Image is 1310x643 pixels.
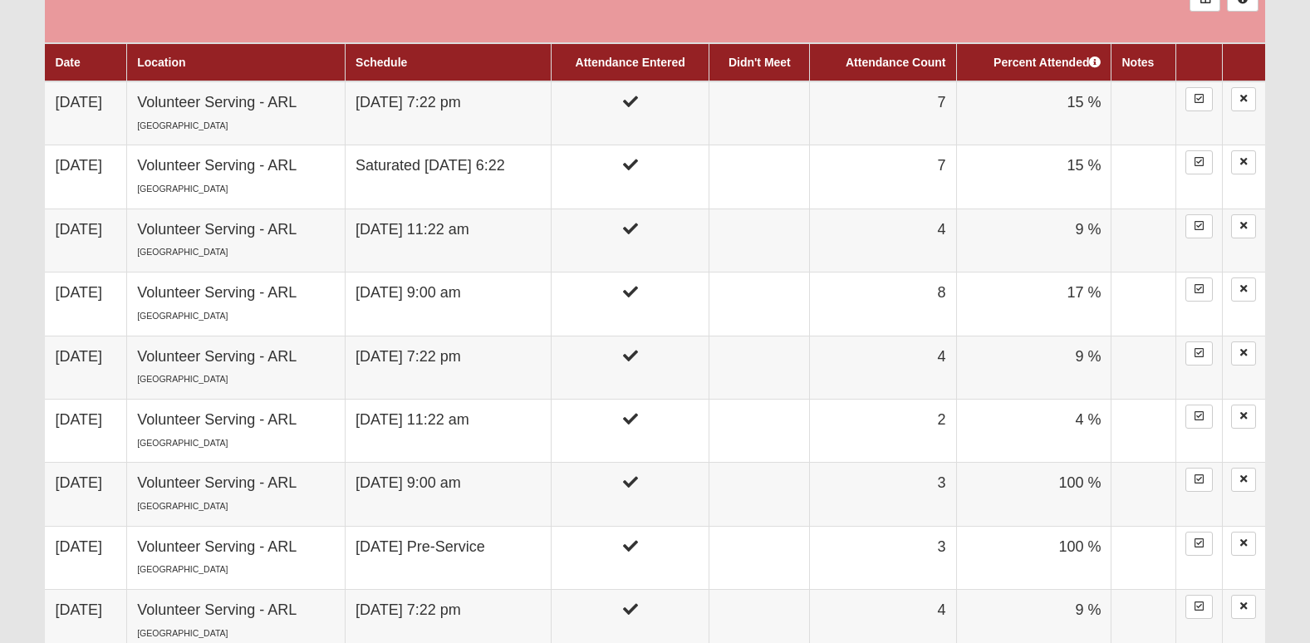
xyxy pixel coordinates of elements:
[356,56,407,69] a: Schedule
[346,526,552,589] td: [DATE] Pre-Service
[956,526,1111,589] td: 100 %
[810,399,956,462] td: 2
[45,81,126,145] td: [DATE]
[137,438,228,448] small: [GEOGRAPHIC_DATA]
[1185,214,1213,238] a: Enter Attendance
[1185,595,1213,619] a: Enter Attendance
[1185,405,1213,429] a: Enter Attendance
[1185,532,1213,556] a: Enter Attendance
[1231,277,1256,302] a: Delete
[956,145,1111,209] td: 15 %
[846,56,946,69] a: Attendance Count
[956,209,1111,272] td: 9 %
[956,336,1111,399] td: 9 %
[346,81,552,145] td: [DATE] 7:22 pm
[810,526,956,589] td: 3
[45,209,126,272] td: [DATE]
[127,145,346,209] td: Volunteer Serving - ARL
[137,184,228,194] small: [GEOGRAPHIC_DATA]
[810,81,956,145] td: 7
[1185,87,1213,111] a: Enter Attendance
[346,145,552,209] td: Saturated [DATE] 6:22
[346,272,552,336] td: [DATE] 9:00 am
[127,209,346,272] td: Volunteer Serving - ARL
[45,145,126,209] td: [DATE]
[45,526,126,589] td: [DATE]
[127,399,346,462] td: Volunteer Serving - ARL
[1185,150,1213,174] a: Enter Attendance
[346,336,552,399] td: [DATE] 7:22 pm
[1185,277,1213,302] a: Enter Attendance
[810,463,956,526] td: 3
[1231,214,1256,238] a: Delete
[137,501,228,511] small: [GEOGRAPHIC_DATA]
[137,247,228,257] small: [GEOGRAPHIC_DATA]
[1231,150,1256,174] a: Delete
[127,336,346,399] td: Volunteer Serving - ARL
[346,209,552,272] td: [DATE] 11:22 am
[45,336,126,399] td: [DATE]
[137,56,185,69] a: Location
[45,272,126,336] td: [DATE]
[956,463,1111,526] td: 100 %
[810,209,956,272] td: 4
[45,463,126,526] td: [DATE]
[1231,87,1256,111] a: Delete
[127,463,346,526] td: Volunteer Serving - ARL
[346,463,552,526] td: [DATE] 9:00 am
[1231,405,1256,429] a: Delete
[956,81,1111,145] td: 15 %
[1185,468,1213,492] a: Enter Attendance
[956,399,1111,462] td: 4 %
[137,564,228,574] small: [GEOGRAPHIC_DATA]
[1231,341,1256,366] a: Delete
[1185,341,1213,366] a: Enter Attendance
[576,56,685,69] a: Attendance Entered
[1231,595,1256,619] a: Delete
[956,272,1111,336] td: 17 %
[127,81,346,145] td: Volunteer Serving - ARL
[810,272,956,336] td: 8
[810,336,956,399] td: 4
[346,399,552,462] td: [DATE] 11:22 am
[729,56,791,69] a: Didn't Meet
[1231,468,1256,492] a: Delete
[137,374,228,384] small: [GEOGRAPHIC_DATA]
[1231,532,1256,556] a: Delete
[55,56,80,69] a: Date
[1121,56,1154,69] a: Notes
[45,399,126,462] td: [DATE]
[137,120,228,130] small: [GEOGRAPHIC_DATA]
[810,145,956,209] td: 7
[994,56,1101,69] a: Percent Attended
[137,311,228,321] small: [GEOGRAPHIC_DATA]
[127,526,346,589] td: Volunteer Serving - ARL
[127,272,346,336] td: Volunteer Serving - ARL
